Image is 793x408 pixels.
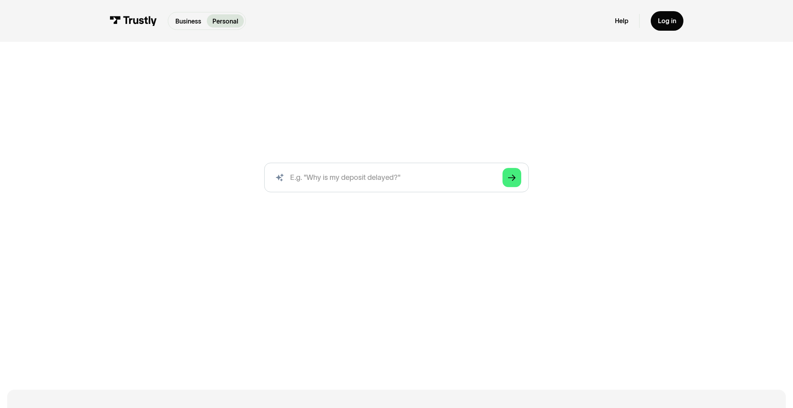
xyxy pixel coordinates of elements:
[207,14,243,28] a: Personal
[615,17,628,25] a: Help
[110,16,157,26] img: Trustly Logo
[651,11,684,30] a: Log in
[264,163,528,192] input: search
[175,16,201,26] p: Business
[658,17,676,25] div: Log in
[212,16,238,26] p: Personal
[170,14,207,28] a: Business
